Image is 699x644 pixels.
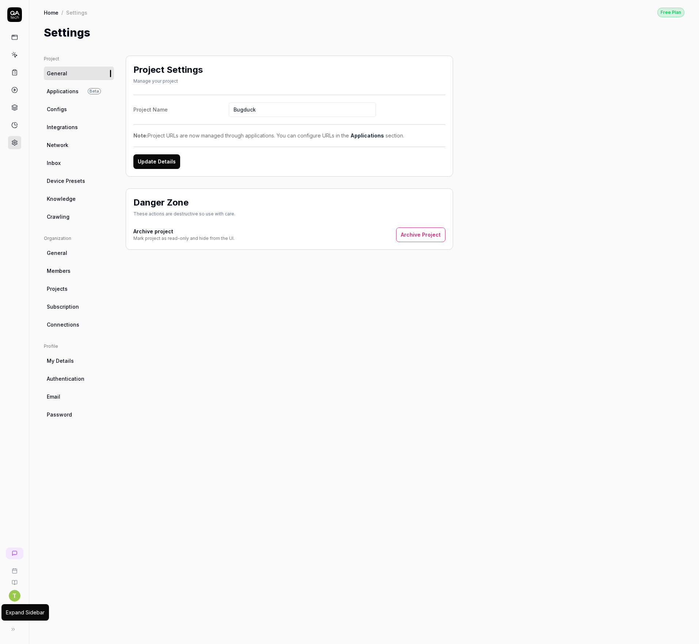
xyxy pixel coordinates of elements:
[133,132,148,139] strong: Note:
[44,174,114,188] a: Device Presets
[44,246,114,260] a: General
[47,69,67,77] span: General
[396,227,445,242] button: Archive Project
[44,408,114,421] a: Password
[47,213,69,221] span: Crawling
[47,303,79,310] span: Subscription
[6,547,23,559] a: New conversation
[133,78,203,84] div: Manage your project
[47,105,67,113] span: Configs
[47,285,68,293] span: Projects
[44,210,114,223] a: Crawling
[47,159,61,167] span: Inbox
[47,141,68,149] span: Network
[61,9,63,16] div: /
[133,211,235,217] div: These actions are destructive so use with care.
[133,235,235,242] div: Mark project as read-only and hide from the UI.
[47,177,85,185] span: Device Presets
[47,123,78,131] span: Integrations
[44,235,114,242] div: Organization
[47,411,72,418] span: Password
[44,390,114,403] a: Email
[44,282,114,295] a: Projects
[44,156,114,170] a: Inbox
[229,102,376,117] input: Project Name
[133,227,235,235] h4: Archive project
[44,56,114,62] div: Project
[133,63,203,76] h2: Project Settings
[47,249,67,257] span: General
[3,562,26,574] a: Book a call with us
[44,138,114,152] a: Network
[47,375,84,383] span: Authentication
[44,9,58,16] a: Home
[47,195,76,203] span: Knowledge
[3,574,26,585] a: Documentation
[44,354,114,368] a: My Details
[44,372,114,385] a: Authentication
[47,321,79,328] span: Connections
[133,132,445,139] div: Project URLs are now managed through applications. You can configure URLs in the section.
[66,9,87,16] div: Settings
[44,25,90,41] h1: Settings
[44,318,114,331] a: Connections
[657,8,684,17] div: Free Plan
[133,154,180,169] button: Update Details
[6,609,45,616] div: Expand Sidebar
[3,602,26,622] button: QA Tech Logo
[44,102,114,116] a: Configs
[44,300,114,313] a: Subscription
[44,67,114,80] a: General
[47,87,79,95] span: Applications
[47,393,60,400] span: Email
[47,267,71,275] span: Members
[44,120,114,134] a: Integrations
[44,343,114,350] div: Profile
[133,106,229,113] div: Project Name
[88,88,101,94] span: Beta
[133,196,189,209] h2: Danger Zone
[44,264,114,278] a: Members
[44,192,114,206] a: Knowledge
[657,7,684,17] a: Free Plan
[47,357,74,365] span: My Details
[9,590,20,602] button: T
[350,132,384,139] a: Applications
[44,84,114,98] a: ApplicationsBeta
